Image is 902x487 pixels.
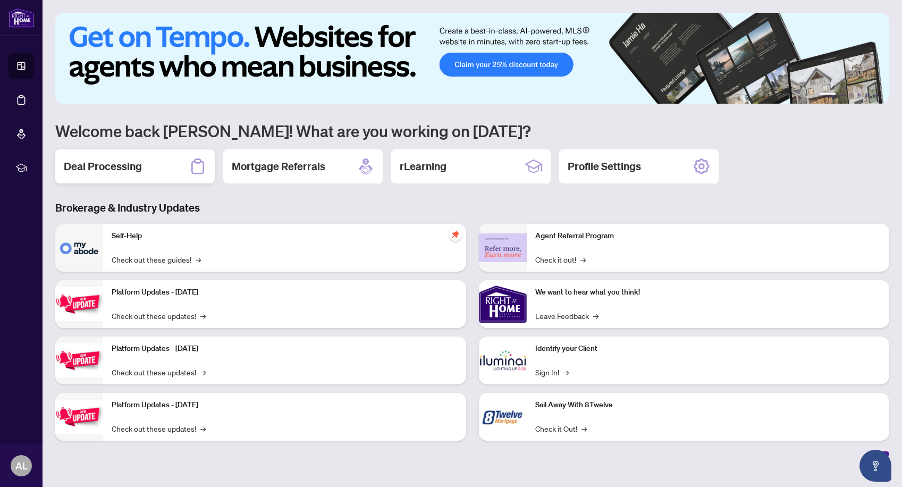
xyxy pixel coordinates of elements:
p: Sail Away With 8Twelve [535,399,881,411]
button: 3 [849,93,853,97]
button: 1 [819,93,836,97]
h2: Mortgage Referrals [232,159,325,174]
img: logo [9,8,34,28]
h2: rLearning [400,159,446,174]
a: Check out these updates!→ [112,366,206,378]
img: Identify your Client [479,337,527,384]
p: Agent Referral Program [535,230,881,242]
h3: Brokerage & Industry Updates [55,200,889,215]
p: Identify your Client [535,343,881,355]
span: → [581,423,587,434]
a: Sign In!→ [535,366,569,378]
p: Self-Help [112,230,458,242]
a: Check out these updates!→ [112,423,206,434]
a: Leave Feedback→ [535,310,598,322]
p: We want to hear what you think! [535,287,881,298]
span: pushpin [449,228,462,241]
img: Sail Away With 8Twelve [479,393,527,441]
img: Platform Updates - June 23, 2025 [55,400,103,433]
a: Check it out!→ [535,254,586,265]
a: Check out these guides!→ [112,254,201,265]
p: Platform Updates - [DATE] [112,343,458,355]
p: Platform Updates - [DATE] [112,287,458,298]
h2: Profile Settings [568,159,641,174]
span: AL [15,458,28,473]
span: → [200,423,206,434]
img: We want to hear what you think! [479,280,527,328]
button: Open asap [859,450,891,482]
span: → [580,254,586,265]
a: Check it Out!→ [535,423,587,434]
img: Slide 0 [55,13,889,104]
img: Self-Help [55,224,103,272]
img: Platform Updates - July 8, 2025 [55,343,103,377]
h1: Welcome back [PERSON_NAME]! What are you working on [DATE]? [55,121,889,141]
button: 5 [866,93,870,97]
span: → [200,366,206,378]
span: → [593,310,598,322]
a: Check out these updates!→ [112,310,206,322]
button: 2 [840,93,845,97]
span: → [200,310,206,322]
span: → [563,366,569,378]
img: Platform Updates - July 21, 2025 [55,287,103,321]
button: 4 [857,93,862,97]
h2: Deal Processing [64,159,142,174]
p: Platform Updates - [DATE] [112,399,458,411]
img: Agent Referral Program [479,233,527,263]
span: → [196,254,201,265]
button: 6 [874,93,879,97]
